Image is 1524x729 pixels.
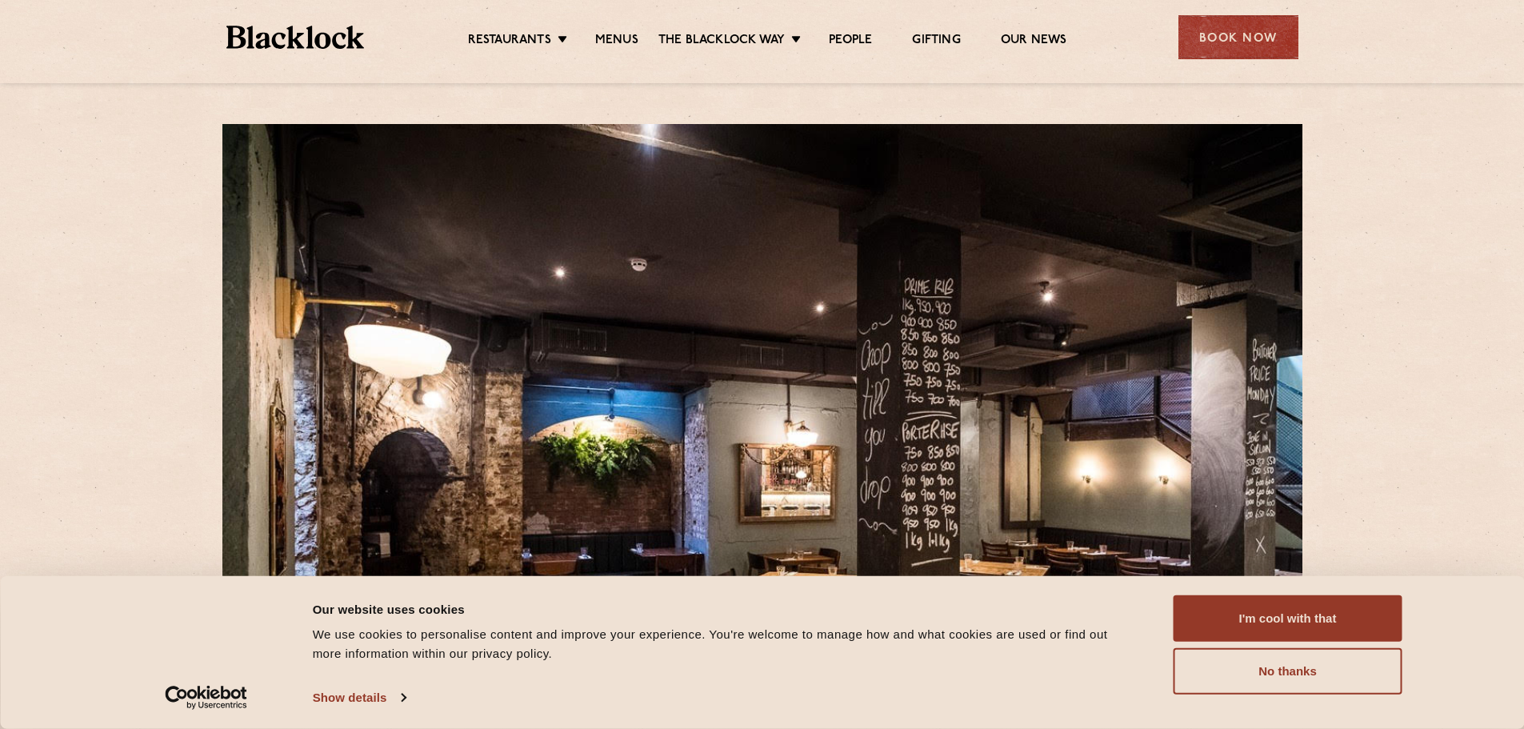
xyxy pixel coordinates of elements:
[912,33,960,50] a: Gifting
[1001,33,1067,50] a: Our News
[226,26,365,49] img: BL_Textured_Logo-footer-cropped.svg
[829,33,872,50] a: People
[313,599,1138,619] div: Our website uses cookies
[468,33,551,50] a: Restaurants
[1174,648,1402,695] button: No thanks
[595,33,638,50] a: Menus
[136,686,276,710] a: Usercentrics Cookiebot - opens in a new window
[313,686,406,710] a: Show details
[1174,595,1402,642] button: I'm cool with that
[1178,15,1298,59] div: Book Now
[658,33,785,50] a: The Blacklock Way
[313,625,1138,663] div: We use cookies to personalise content and improve your experience. You're welcome to manage how a...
